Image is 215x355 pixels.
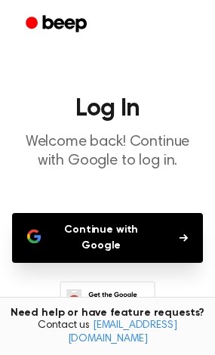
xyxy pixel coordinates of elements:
[12,213,203,263] button: Continue with Google
[68,320,177,344] a: [EMAIL_ADDRESS][DOMAIN_NAME]
[15,10,100,39] a: Beep
[12,133,203,171] p: Welcome back! Continue with Google to log in.
[12,97,203,121] h1: Log In
[9,319,206,346] span: Contact us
